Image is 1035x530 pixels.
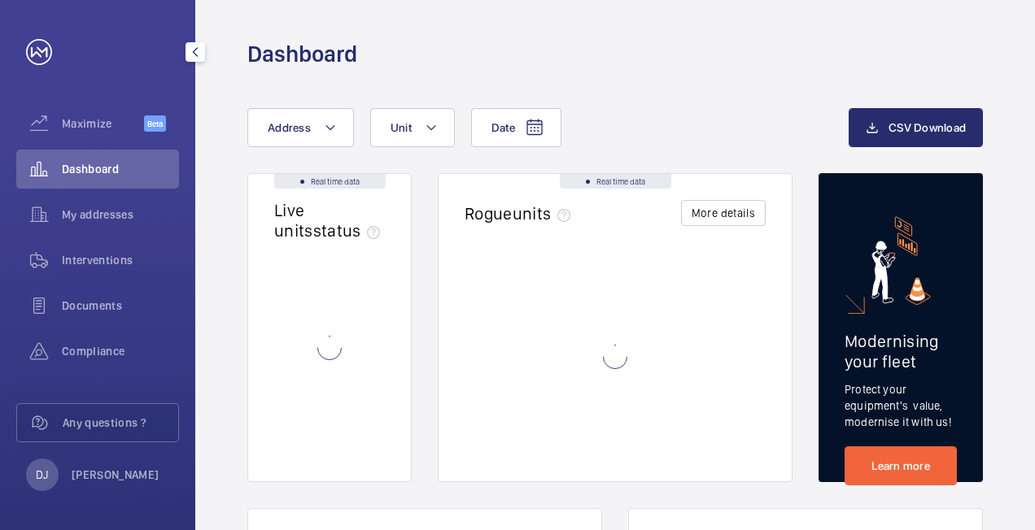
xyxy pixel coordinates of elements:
[274,200,386,241] h2: Live units
[370,108,455,147] button: Unit
[845,381,957,430] p: Protect your equipment's value, modernise it with us!
[62,115,144,132] span: Maximize
[491,121,515,134] span: Date
[889,121,966,134] span: CSV Download
[845,331,957,371] h2: Modernising your fleet
[391,121,412,134] span: Unit
[247,108,354,147] button: Address
[62,252,179,268] span: Interventions
[560,174,671,189] div: Real time data
[62,161,179,177] span: Dashboard
[72,467,159,483] p: [PERSON_NAME]
[871,216,931,305] img: marketing-card.svg
[247,39,357,69] h1: Dashboard
[471,108,561,147] button: Date
[513,203,578,224] span: units
[313,220,387,241] span: status
[268,121,311,134] span: Address
[62,206,179,223] span: My addresses
[36,467,48,483] p: DJ
[63,415,178,431] span: Any questions ?
[849,108,983,147] button: CSV Download
[465,203,577,224] h2: Rogue
[62,298,179,314] span: Documents
[845,446,957,485] a: Learn more
[144,115,166,132] span: Beta
[681,200,766,226] button: More details
[274,174,386,189] div: Real time data
[62,343,179,359] span: Compliance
